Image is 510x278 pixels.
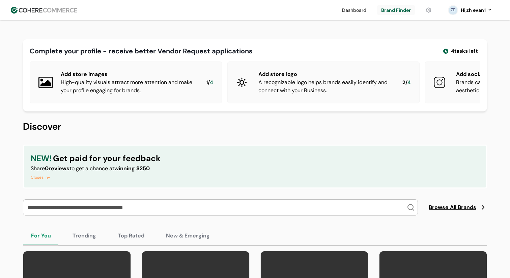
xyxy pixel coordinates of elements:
[61,78,195,95] div: High-quality visuals attract more attention and make your profile engaging for brands.
[461,7,486,14] div: Hi, zh evan1
[11,7,77,14] img: Cohere Logo
[210,79,213,86] span: 4
[407,79,411,86] span: 4
[31,165,45,172] span: Share
[158,226,218,245] button: New & Emerging
[206,79,208,86] span: 1
[61,70,195,78] div: Add store images
[69,165,114,172] span: to get a chance at
[23,226,59,245] button: For You
[208,79,210,86] span: /
[64,226,104,245] button: Trending
[31,152,52,165] span: NEW!
[258,78,392,95] div: A recognizable logo helps brands easily identify and connect with your Business.
[31,174,161,181] div: Closes in -
[461,7,492,14] button: Hi,zh evan1
[258,70,392,78] div: Add store logo
[30,46,253,56] div: Complete your profile - receive better Vendor Request applications
[448,5,458,15] svg: 0 percent
[114,165,150,172] span: winning $250
[429,203,487,211] a: Browse All Brands
[23,120,61,133] span: Discover
[53,152,161,165] span: Get paid for your feedback
[402,79,405,86] span: 2
[429,203,476,211] span: Browse All Brands
[451,47,478,55] span: 4 tasks left
[110,226,152,245] button: Top Rated
[405,79,407,86] span: /
[45,165,69,172] span: 0 reviews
